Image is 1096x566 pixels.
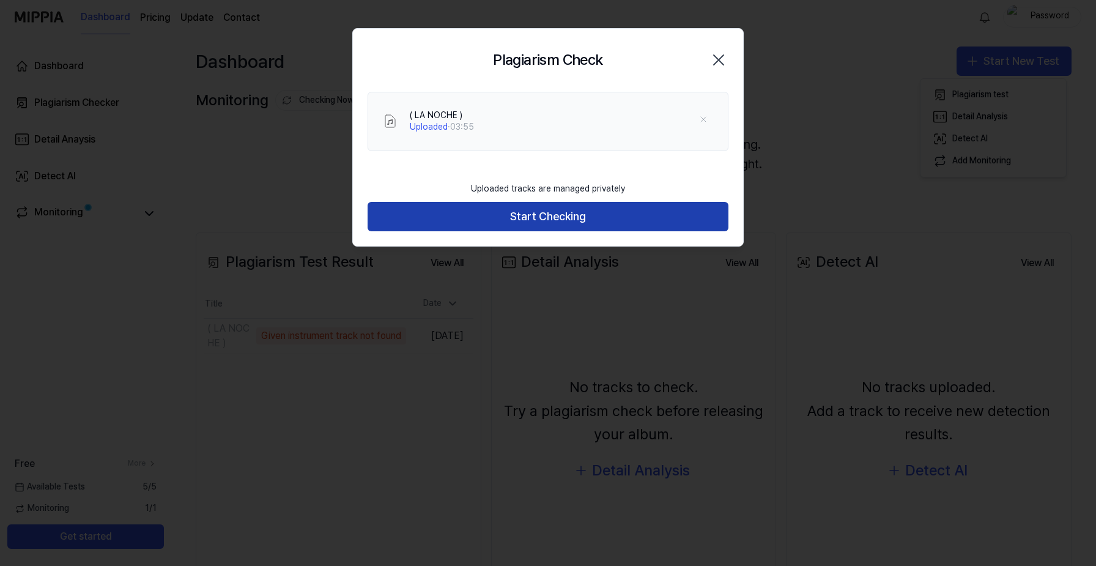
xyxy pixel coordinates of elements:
[493,48,602,72] h2: Plagiarism Check
[464,176,632,203] div: Uploaded tracks are managed privately
[368,202,728,231] button: Start Checking
[410,122,448,132] span: Uploaded
[410,110,474,122] div: ( LA NOCHE )
[383,114,398,128] img: File Select
[410,121,474,133] div: · 03:55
